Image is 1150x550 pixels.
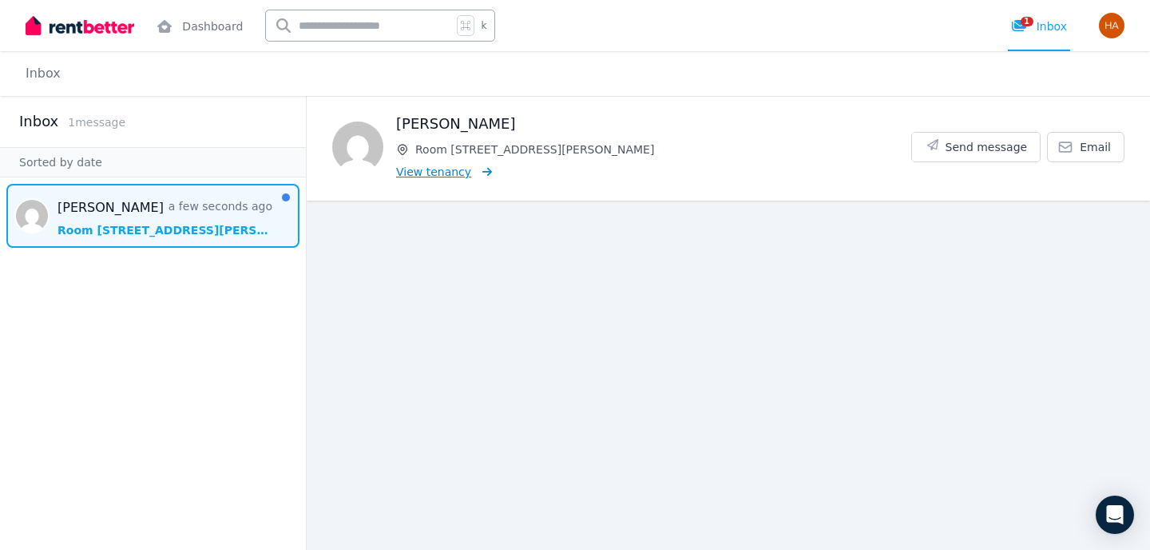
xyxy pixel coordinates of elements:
[396,113,911,135] h1: [PERSON_NAME]
[26,66,61,81] a: Inbox
[946,139,1028,155] span: Send message
[68,116,125,129] span: 1 message
[1011,18,1067,34] div: Inbox
[396,164,492,180] a: View tenancy
[1099,13,1124,38] img: Hamish Deo
[912,133,1041,161] button: Send message
[396,164,471,180] span: View tenancy
[1080,139,1111,155] span: Email
[26,14,134,38] img: RentBetter
[332,122,383,173] img: Samantha Thomas
[1021,17,1033,26] span: 1
[57,198,272,238] a: [PERSON_NAME]a few seconds agoRoom [STREET_ADDRESS][PERSON_NAME].
[415,141,911,157] span: Room [STREET_ADDRESS][PERSON_NAME]
[1047,132,1124,162] a: Email
[481,19,486,32] span: k
[1096,496,1134,534] div: Open Intercom Messenger
[19,110,58,133] h2: Inbox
